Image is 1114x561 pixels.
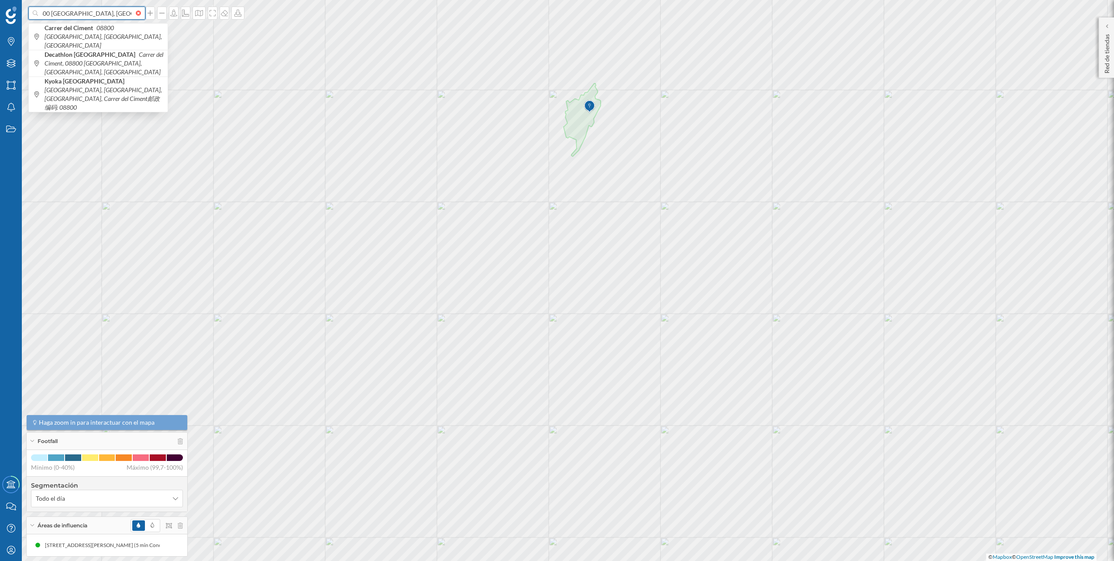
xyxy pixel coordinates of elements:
i: [GEOGRAPHIC_DATA], [GEOGRAPHIC_DATA], [GEOGRAPHIC_DATA], Carrer del Ciment邮政编码: 08800 [45,86,162,111]
a: Mapbox [993,554,1012,560]
b: Kyoka [GEOGRAPHIC_DATA] [45,77,127,85]
span: Todo el día [36,494,65,503]
span: Mínimo (0-40%) [31,463,75,472]
span: Footfall [38,437,58,445]
b: Decathlon [GEOGRAPHIC_DATA] [45,51,138,58]
i: 08800 [GEOGRAPHIC_DATA], [GEOGRAPHIC_DATA], [GEOGRAPHIC_DATA] [45,24,162,49]
div: [STREET_ADDRESS][PERSON_NAME] (5 min Conduciendo) [45,541,187,550]
a: OpenStreetMap [1016,554,1053,560]
span: Haga zoom in para interactuar con el mapa [39,418,155,427]
div: © © [986,554,1097,561]
span: Máximo (99,7-100%) [127,463,183,472]
i: Carrer del Ciment, 08800 [GEOGRAPHIC_DATA], [GEOGRAPHIC_DATA], [GEOGRAPHIC_DATA] [45,51,163,76]
p: Red de tiendas [1103,31,1111,73]
span: Áreas de influencia [38,522,87,530]
span: Soporte [17,6,48,14]
a: Improve this map [1054,554,1094,560]
img: Geoblink Logo [6,7,17,24]
img: Marker [584,98,595,115]
h4: Segmentación [31,481,183,490]
b: Carrer del Ciment [45,24,95,31]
